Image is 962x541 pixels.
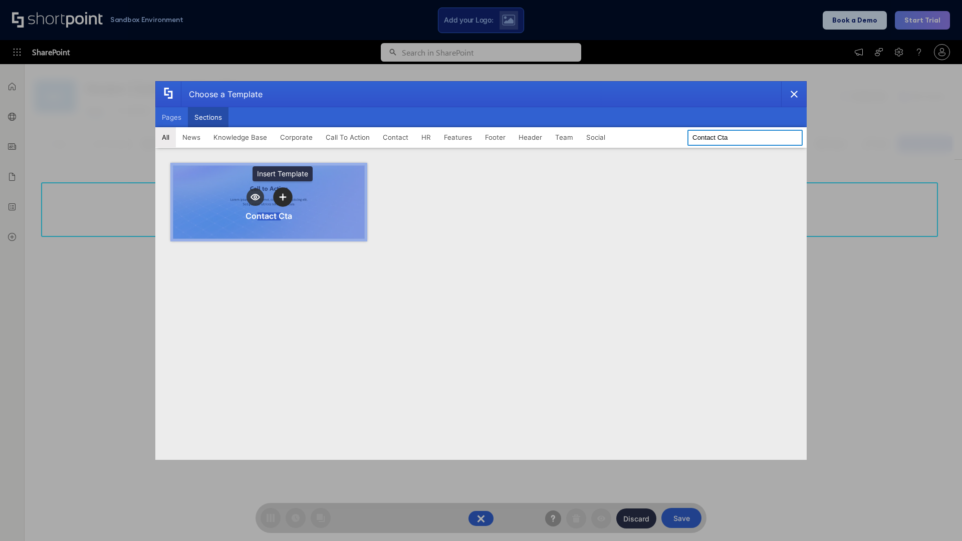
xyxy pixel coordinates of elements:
div: Choose a Template [181,82,263,107]
button: All [155,127,176,147]
iframe: Chat Widget [912,493,962,541]
button: Footer [478,127,512,147]
button: Call To Action [319,127,376,147]
button: Sections [188,107,228,127]
button: Contact [376,127,415,147]
button: Features [437,127,478,147]
button: Header [512,127,549,147]
button: Social [580,127,612,147]
button: Team [549,127,580,147]
div: template selector [155,81,807,460]
button: News [176,127,207,147]
div: Contact Cta [246,211,292,221]
button: Pages [155,107,188,127]
button: Corporate [274,127,319,147]
button: HR [415,127,437,147]
button: Knowledge Base [207,127,274,147]
input: Search [687,130,803,146]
